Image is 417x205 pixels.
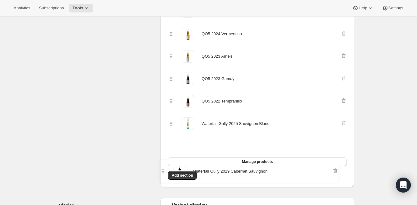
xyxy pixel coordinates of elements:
span: Subscriptions [39,6,64,11]
span: Tools [72,6,83,11]
div: Waterfall Gully 2025 Sauvignon Blanc [202,121,269,127]
button: Analytics [10,4,34,12]
span: Analytics [14,6,30,11]
span: Manage products [242,159,273,164]
div: QO5 2024 Vermentino [202,31,242,37]
div: Open Intercom Messenger [396,178,411,193]
button: Subscriptions [35,4,67,12]
button: Add section [168,171,197,180]
div: QO5 2022 Tempranillo [202,98,242,104]
span: Help [359,6,367,11]
button: Settings [378,4,407,12]
div: QO5 2023 Gamay [202,76,234,82]
div: QO5 2023 Arneis [202,53,233,60]
button: Help [349,4,377,12]
span: Add section [172,173,193,178]
button: Manage products [168,157,347,166]
span: Settings [388,6,403,11]
button: Tools [69,4,93,12]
